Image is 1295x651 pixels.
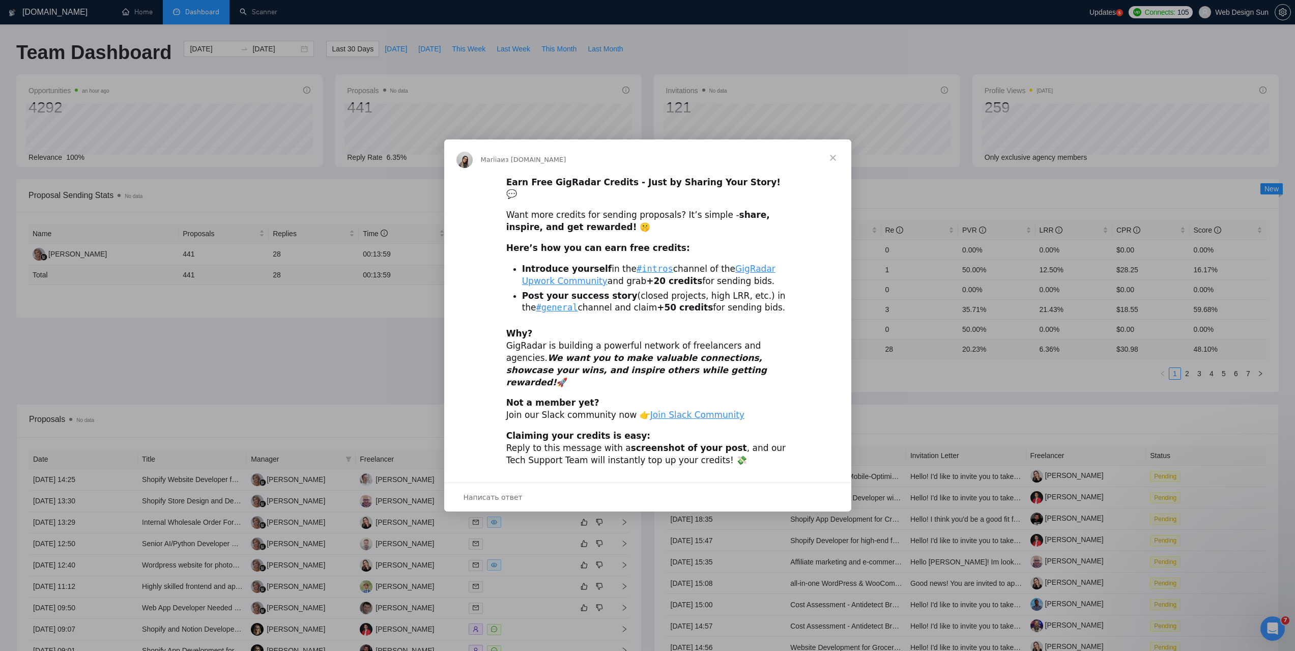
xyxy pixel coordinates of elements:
[444,483,851,512] div: Открыть разговор и ответить
[657,302,713,313] b: +50 credits
[506,177,789,201] div: 💬
[522,264,775,286] a: GigRadar Upwork Community
[506,430,789,466] div: Reply to this message with a , and our Tech Support Team will instantly top up your credits! 💸
[464,491,523,504] span: Написать ответ
[506,328,533,338] b: Why?
[522,290,789,315] li: (closed projects, high LRR, etc.) in the channel and claim for sending bids.
[506,328,789,388] div: GigRadar is building a powerful network of freelancers and agencies. 🚀
[506,431,651,441] b: Claiming your credits is easy:
[637,264,673,274] a: #intros
[481,156,501,163] span: Mariia
[506,398,599,408] b: Not a member yet?
[650,410,744,420] a: Join Slack Community
[456,152,473,168] img: Profile image for Mariia
[506,209,789,234] div: Want more credits for sending proposals? It’s simple -
[506,177,781,187] b: Earn Free GigRadar Credits - Just by Sharing Your Story!
[646,276,702,286] b: +20 credits
[631,443,747,453] b: screenshot of your post
[815,139,851,176] span: Закрыть
[522,264,612,274] b: Introduce yourself
[536,302,578,313] a: #general
[506,353,767,387] i: We want you to make valuable connections, showcase your wins, and inspire others while getting re...
[506,243,690,253] b: Here’s how you can earn free credits:
[522,263,789,288] li: in the channel of the and grab for sending bids.
[522,291,638,301] b: Post your success story
[501,156,566,163] span: из [DOMAIN_NAME]
[506,397,789,421] div: Join our Slack community now 👉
